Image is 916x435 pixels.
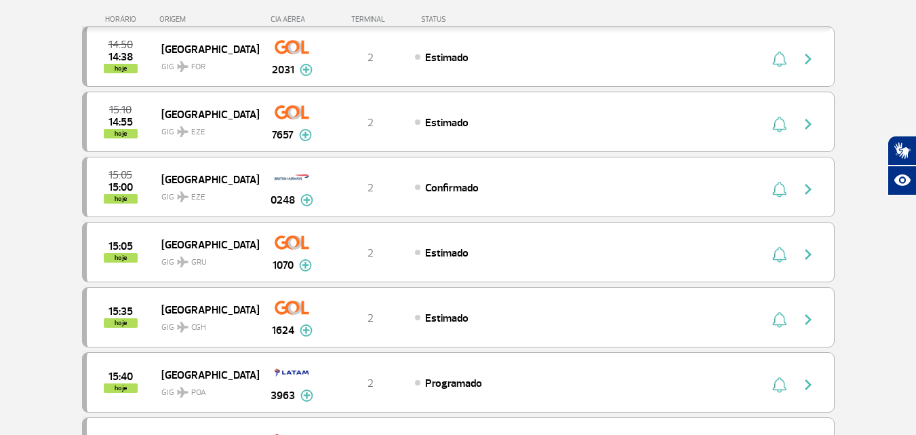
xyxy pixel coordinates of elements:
[800,377,816,393] img: seta-direita-painel-voo.svg
[272,127,294,143] span: 7657
[161,301,248,318] span: [GEOGRAPHIC_DATA]
[161,170,248,188] span: [GEOGRAPHIC_DATA]
[299,129,312,141] img: mais-info-painel-voo.svg
[191,61,205,73] span: FOR
[161,379,248,399] span: GIG
[108,52,133,62] span: 2025-09-25 14:38:00
[425,181,479,195] span: Confirmado
[109,105,132,115] span: 2025-09-25 15:10:00
[271,192,295,208] span: 0248
[108,40,133,50] span: 2025-09-25 14:50:00
[888,136,916,195] div: Plugin de acessibilidade da Hand Talk.
[108,307,133,316] span: 2025-09-25 15:35:00
[191,126,205,138] span: EZE
[273,257,294,273] span: 1070
[800,181,816,197] img: seta-direita-painel-voo.svg
[425,246,469,260] span: Estimado
[104,383,138,393] span: hoje
[772,51,786,67] img: sino-painel-voo.svg
[300,194,313,206] img: mais-info-painel-voo.svg
[367,311,374,325] span: 2
[177,61,188,72] img: destiny_airplane.svg
[177,387,188,398] img: destiny_airplane.svg
[888,136,916,166] button: Abrir tradutor de língua de sinais.
[425,377,482,390] span: Programado
[104,129,138,138] span: hoje
[191,387,206,399] span: POA
[272,62,294,78] span: 2031
[108,183,133,192] span: 2025-09-25 15:00:00
[772,181,786,197] img: sino-painel-voo.svg
[772,116,786,132] img: sino-painel-voo.svg
[159,15,258,24] div: ORIGEM
[800,116,816,132] img: seta-direita-painel-voo.svg
[108,170,132,180] span: 2025-09-25 15:05:00
[161,54,248,73] span: GIG
[177,191,188,202] img: destiny_airplane.svg
[177,126,188,137] img: destiny_airplane.svg
[271,387,295,404] span: 3963
[300,390,313,402] img: mais-info-painel-voo.svg
[272,322,294,339] span: 1624
[367,181,374,195] span: 2
[300,324,313,337] img: mais-info-painel-voo.svg
[191,191,205,204] span: EZE
[104,64,138,73] span: hoje
[888,166,916,195] button: Abrir recursos assistivos.
[300,64,313,76] img: mais-info-painel-voo.svg
[800,246,816,263] img: seta-direita-painel-voo.svg
[367,51,374,64] span: 2
[326,15,414,24] div: TERMINAL
[367,116,374,130] span: 2
[161,184,248,204] span: GIG
[800,51,816,67] img: seta-direita-painel-voo.svg
[161,40,248,58] span: [GEOGRAPHIC_DATA]
[177,322,188,333] img: destiny_airplane.svg
[191,322,206,334] span: CGH
[161,235,248,253] span: [GEOGRAPHIC_DATA]
[161,249,248,269] span: GIG
[425,116,469,130] span: Estimado
[161,119,248,138] span: GIG
[772,311,786,328] img: sino-painel-voo.svg
[177,257,188,267] img: destiny_airplane.svg
[86,15,160,24] div: HORÁRIO
[299,259,312,271] img: mais-info-painel-voo.svg
[108,242,133,251] span: 2025-09-25 15:05:00
[191,257,207,269] span: GRU
[258,15,326,24] div: CIA AÉREA
[367,377,374,390] span: 2
[414,15,525,24] div: STATUS
[104,194,138,204] span: hoje
[104,318,138,328] span: hoje
[108,372,133,381] span: 2025-09-25 15:40:00
[161,314,248,334] span: GIG
[772,377,786,393] img: sino-painel-voo.svg
[425,51,469,64] span: Estimado
[104,253,138,263] span: hoje
[108,117,133,127] span: 2025-09-25 14:55:00
[161,105,248,123] span: [GEOGRAPHIC_DATA]
[161,366,248,383] span: [GEOGRAPHIC_DATA]
[425,311,469,325] span: Estimado
[800,311,816,328] img: seta-direita-painel-voo.svg
[772,246,786,263] img: sino-painel-voo.svg
[367,246,374,260] span: 2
